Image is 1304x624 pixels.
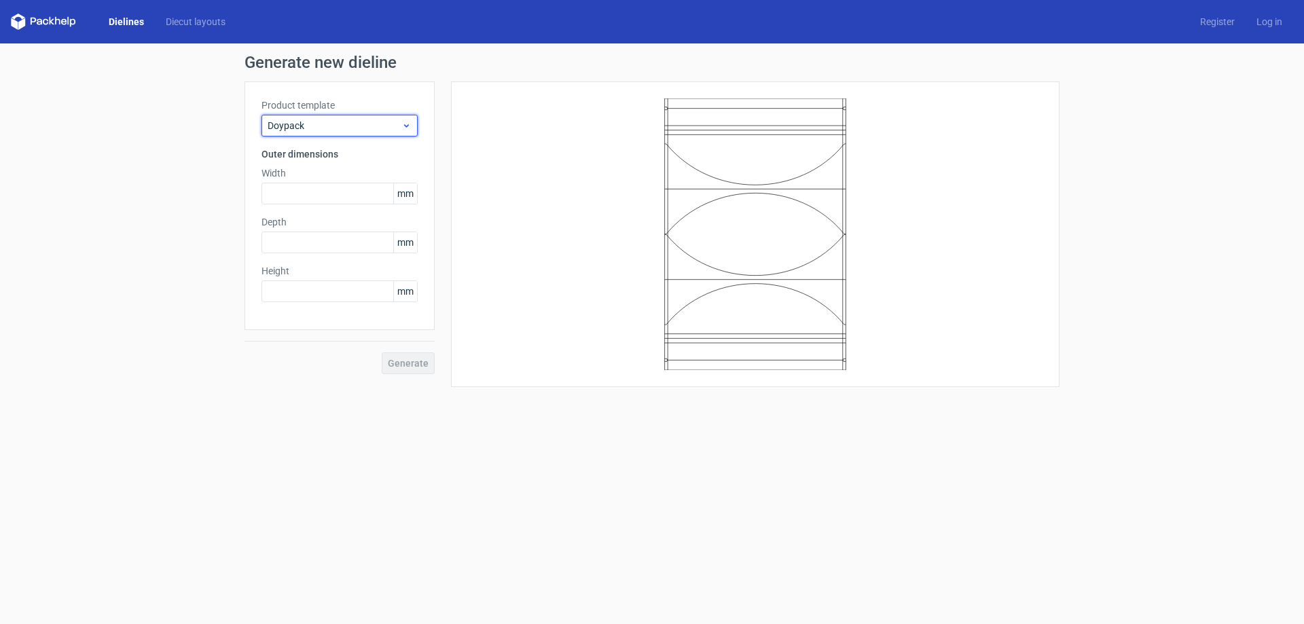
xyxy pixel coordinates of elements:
label: Depth [261,215,418,229]
span: mm [393,183,417,204]
span: mm [393,281,417,301]
label: Product template [261,98,418,112]
h3: Outer dimensions [261,147,418,161]
span: mm [393,232,417,253]
a: Diecut layouts [155,15,236,29]
h1: Generate new dieline [244,54,1059,71]
a: Register [1189,15,1246,29]
a: Log in [1246,15,1293,29]
label: Height [261,264,418,278]
span: Doypack [268,119,401,132]
a: Dielines [98,15,155,29]
label: Width [261,166,418,180]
